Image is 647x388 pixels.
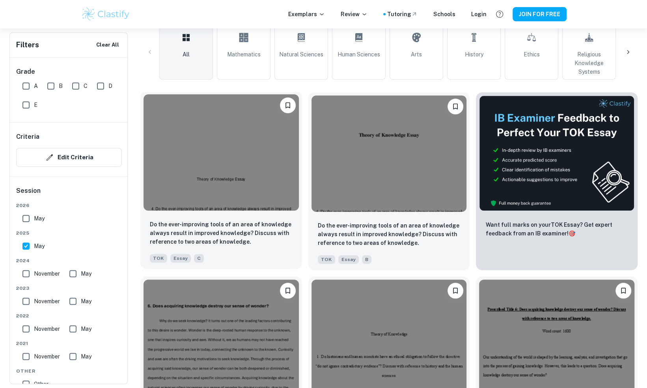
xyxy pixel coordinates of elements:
[16,202,122,209] span: 2026
[16,132,39,142] h6: Criteria
[16,229,122,237] span: 2025
[34,101,37,109] span: E
[81,6,131,22] img: Clastify logo
[479,95,634,211] img: Thumbnail
[524,50,540,59] span: Ethics
[150,220,293,246] p: Do the ever-improving tools of an area of knowledge always result in improved knowledge? Discuss ...
[465,50,483,59] span: History
[615,283,631,298] button: Please log in to bookmark exemplars
[16,312,122,319] span: 2022
[81,352,91,361] span: May
[16,340,122,347] span: 2021
[288,10,325,19] p: Exemplars
[34,325,60,333] span: November
[94,39,121,51] button: Clear All
[34,214,45,223] span: May
[493,7,506,21] button: Help and Feedback
[362,255,371,264] span: B
[447,99,463,114] button: Please log in to bookmark exemplars
[81,297,91,306] span: May
[279,50,323,59] span: Natural Sciences
[16,39,39,50] h6: Filters
[140,92,302,270] a: Please log in to bookmark exemplarsDo the ever-improving tools of an area of knowledge always res...
[476,92,638,270] a: ThumbnailWant full marks on yourTOK Essay? Get expert feedback from an IB examiner!
[16,148,122,167] button: Edit Criteria
[568,230,575,237] span: 🎯
[280,97,296,113] button: Please log in to bookmark exemplars
[150,254,167,263] span: TOK
[308,92,470,270] a: Please log in to bookmark exemplarsDo the ever-improving tools of an area of knowledge always res...
[337,50,380,59] span: Human Sciences
[34,242,45,250] span: May
[84,82,88,90] span: C
[341,10,367,19] p: Review
[318,221,461,247] p: Do the ever-improving tools of an area of knowledge always result in improved knowledge? Discuss ...
[471,10,487,19] a: Login
[34,82,38,90] span: A
[183,50,190,59] span: All
[338,255,359,264] span: Essay
[16,285,122,292] span: 2023
[16,186,122,202] h6: Session
[81,269,91,278] span: May
[170,254,191,263] span: Essay
[411,50,422,59] span: Arts
[108,82,112,90] span: D
[566,50,612,76] span: Religious Knowledge Systems
[144,94,299,211] img: TOK Essay example thumbnail: Do the ever-improving tools of an area o
[81,325,91,333] span: May
[59,82,63,90] span: B
[433,10,455,19] a: Schools
[16,67,122,76] h6: Grade
[34,269,60,278] span: November
[513,7,567,21] button: JOIN FOR FREE
[485,220,628,238] p: Want full marks on your TOK Essay ? Get expert feedback from an IB examiner!
[447,283,463,298] button: Please log in to bookmark exemplars
[387,10,418,19] a: Tutoring
[16,367,122,375] span: Other
[280,283,296,298] button: Please log in to bookmark exemplars
[311,95,467,212] img: TOK Essay example thumbnail: Do the ever-improving tools of an area o
[318,255,335,264] span: TOK
[34,352,60,361] span: November
[34,297,60,306] span: November
[194,254,204,263] span: C
[227,50,261,59] span: Mathematics
[16,257,122,264] span: 2024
